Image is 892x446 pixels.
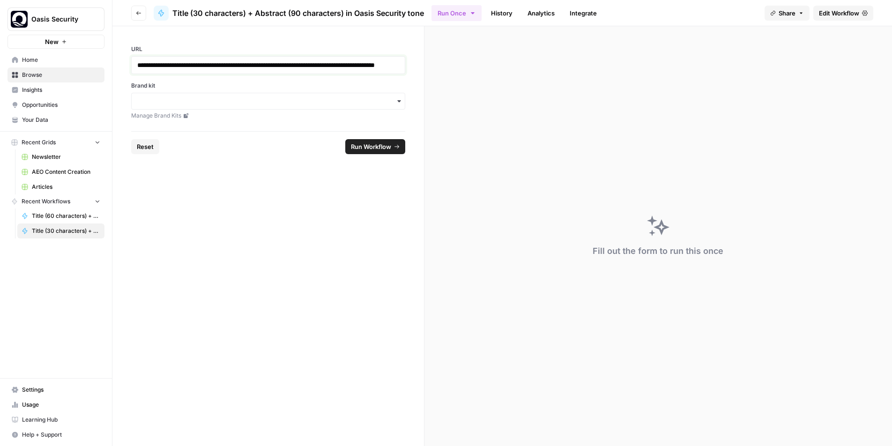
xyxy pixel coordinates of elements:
[7,82,104,97] a: Insights
[131,45,405,53] label: URL
[22,138,56,147] span: Recent Grids
[22,197,70,206] span: Recent Workflows
[22,86,100,94] span: Insights
[172,7,424,19] span: Title (30 characters) + Abstract (90 characters) in Oasis Security tone
[131,82,405,90] label: Brand kit
[17,179,104,194] a: Articles
[22,386,100,394] span: Settings
[7,67,104,82] a: Browse
[22,116,100,124] span: Your Data
[17,164,104,179] a: AEO Content Creation
[17,149,104,164] a: Newsletter
[345,139,405,154] button: Run Workflow
[7,412,104,427] a: Learning Hub
[17,208,104,223] a: Title (60 characters) + Abstract (300 characters) in Oasis Security tone
[765,6,810,21] button: Share
[22,56,100,64] span: Home
[154,6,424,21] a: Title (30 characters) + Abstract (90 characters) in Oasis Security tone
[7,112,104,127] a: Your Data
[7,427,104,442] button: Help + Support
[593,245,723,258] div: Fill out the form to run this once
[32,227,100,235] span: Title (30 characters) + Abstract (90 characters) in Oasis Security tone
[7,52,104,67] a: Home
[45,37,59,46] span: New
[32,212,100,220] span: Title (60 characters) + Abstract (300 characters) in Oasis Security tone
[7,397,104,412] a: Usage
[7,35,104,49] button: New
[7,135,104,149] button: Recent Grids
[131,111,405,120] a: Manage Brand Kits
[32,153,100,161] span: Newsletter
[779,8,795,18] span: Share
[813,6,873,21] a: Edit Workflow
[137,142,154,151] span: Reset
[7,97,104,112] a: Opportunities
[32,183,100,191] span: Articles
[22,416,100,424] span: Learning Hub
[17,223,104,238] a: Title (30 characters) + Abstract (90 characters) in Oasis Security tone
[31,15,88,24] span: Oasis Security
[32,168,100,176] span: AEO Content Creation
[22,401,100,409] span: Usage
[22,71,100,79] span: Browse
[351,142,391,151] span: Run Workflow
[7,382,104,397] a: Settings
[22,101,100,109] span: Opportunities
[7,7,104,31] button: Workspace: Oasis Security
[7,194,104,208] button: Recent Workflows
[485,6,518,21] a: History
[522,6,560,21] a: Analytics
[11,11,28,28] img: Oasis Security Logo
[131,139,159,154] button: Reset
[431,5,482,21] button: Run Once
[564,6,602,21] a: Integrate
[22,431,100,439] span: Help + Support
[819,8,859,18] span: Edit Workflow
